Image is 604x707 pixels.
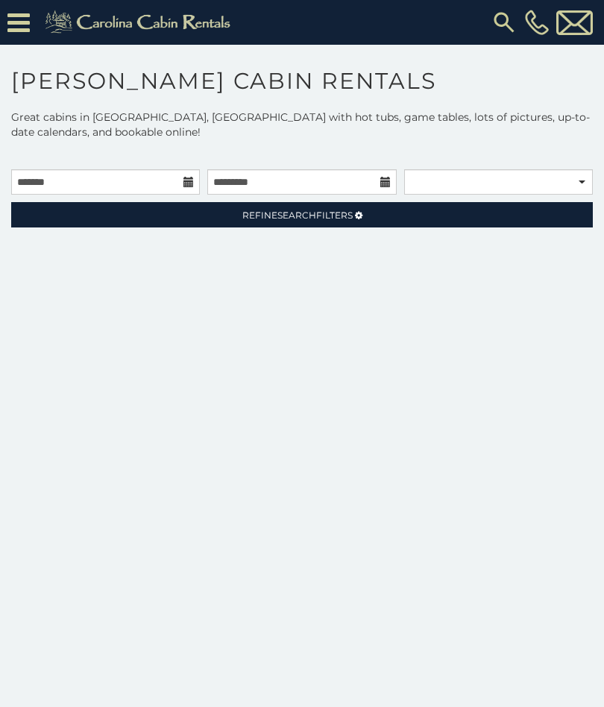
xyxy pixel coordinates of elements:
[277,210,316,221] span: Search
[37,7,243,37] img: Khaki-logo.png
[521,10,553,35] a: [PHONE_NUMBER]
[242,210,353,221] span: Refine Filters
[11,202,593,227] a: RefineSearchFilters
[491,9,518,36] img: search-regular.svg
